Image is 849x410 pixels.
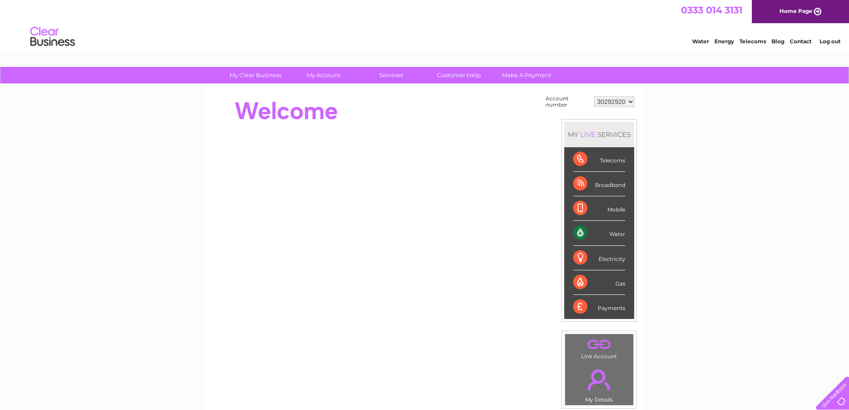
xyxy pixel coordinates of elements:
[820,38,841,45] a: Log out
[692,38,709,45] a: Water
[573,172,625,196] div: Broadband
[219,67,292,83] a: My Clear Business
[771,38,784,45] a: Blog
[790,38,812,45] a: Contact
[573,221,625,245] div: Water
[567,364,631,395] a: .
[564,122,634,147] div: MY SERVICES
[573,270,625,295] div: Gas
[578,130,597,139] div: LIVE
[354,67,428,83] a: Services
[565,362,634,406] td: My Details
[30,23,75,50] img: logo.png
[573,196,625,221] div: Mobile
[567,336,631,352] a: .
[422,67,496,83] a: Customer Help
[573,295,625,319] div: Payments
[573,147,625,172] div: Telecoms
[214,5,636,43] div: Clear Business is a trading name of Verastar Limited (registered in [GEOGRAPHIC_DATA] No. 3667643...
[739,38,766,45] a: Telecoms
[714,38,734,45] a: Energy
[287,67,360,83] a: My Account
[681,4,742,16] a: 0333 014 3131
[565,334,634,362] td: Link Account
[573,246,625,270] div: Electricity
[543,93,592,110] td: Account number
[490,67,563,83] a: Make A Payment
